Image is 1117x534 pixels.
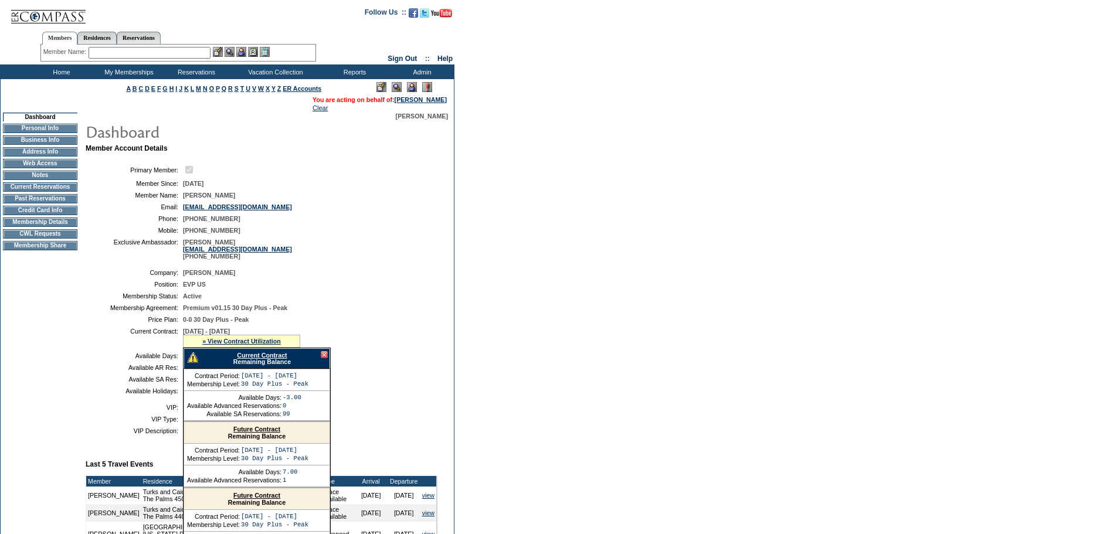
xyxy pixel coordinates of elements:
[187,402,281,409] td: Available Advanced Reservations:
[141,476,320,487] td: Residence
[183,227,240,234] span: [PHONE_NUMBER]
[3,182,77,192] td: Current Reservations
[271,85,276,92] a: Y
[90,227,178,234] td: Mobile:
[184,85,189,92] a: K
[162,85,167,92] a: G
[225,47,235,57] img: View
[283,85,321,92] a: ER Accounts
[183,215,240,222] span: [PHONE_NUMBER]
[90,239,178,260] td: Exclusive Ambassador:
[422,509,434,516] a: view
[151,85,155,92] a: E
[229,64,320,79] td: Vacation Collection
[43,47,89,57] div: Member Name:
[222,85,226,92] a: Q
[387,64,454,79] td: Admin
[320,64,387,79] td: Reports
[90,387,178,394] td: Available Holidays:
[283,468,298,475] td: 7.00
[246,85,250,92] a: U
[241,513,308,520] td: [DATE] - [DATE]
[437,55,453,63] a: Help
[187,394,281,401] td: Available Days:
[3,124,77,133] td: Personal Info
[3,159,77,168] td: Web Access
[90,192,178,199] td: Member Name:
[183,239,292,260] span: [PERSON_NAME] [PHONE_NUMBER]
[196,85,201,92] a: M
[179,85,182,92] a: J
[202,338,281,345] a: » View Contract Utilization
[313,96,447,103] span: You are acting on behalf of:
[77,32,117,44] a: Residences
[3,217,77,227] td: Membership Details
[396,113,448,120] span: [PERSON_NAME]
[355,476,388,487] td: Arrival
[260,47,270,57] img: b_calculator.gif
[90,352,178,359] td: Available Days:
[161,64,229,79] td: Reservations
[183,180,203,187] span: [DATE]
[184,422,330,444] div: Remaining Balance
[183,316,249,323] span: 0-0 30 Day Plus - Peak
[90,376,178,383] td: Available SA Res:
[175,85,177,92] a: I
[127,85,131,92] a: A
[241,455,308,462] td: 30 Day Plus - Peak
[376,82,386,92] img: Edit Mode
[187,410,281,417] td: Available SA Reservations:
[3,206,77,215] td: Credit Card Info
[86,476,141,487] td: Member
[320,476,355,487] td: Type
[117,32,161,44] a: Reservations
[184,348,330,369] div: Remaining Balance
[392,82,402,92] img: View Mode
[365,7,406,21] td: Follow Us ::
[241,380,308,387] td: 30 Day Plus - Peak
[283,402,301,409] td: 0
[241,447,308,454] td: [DATE] - [DATE]
[183,328,230,335] span: [DATE] - [DATE]
[90,316,178,323] td: Price Plan:
[133,85,137,92] a: B
[141,504,320,522] td: Turks and Caicos - The Palms The Palms 4401
[233,492,280,499] a: Future Contract
[407,82,417,92] img: Impersonate
[3,241,77,250] td: Membership Share
[145,85,150,92] a: D
[248,47,258,57] img: Reservations
[3,171,77,180] td: Notes
[90,416,178,423] td: VIP Type:
[191,85,194,92] a: L
[183,246,292,253] a: [EMAIL_ADDRESS][DOMAIN_NAME]
[422,82,432,92] img: Log Concern/Member Elevation
[169,85,174,92] a: H
[233,426,280,433] a: Future Contract
[90,269,178,276] td: Company:
[90,164,178,175] td: Primary Member:
[240,85,245,92] a: T
[86,487,141,504] td: [PERSON_NAME]
[355,487,388,504] td: [DATE]
[388,504,420,522] td: [DATE]
[3,147,77,157] td: Address Info
[86,504,141,522] td: [PERSON_NAME]
[3,113,77,121] td: Dashboard
[277,85,281,92] a: Z
[183,281,206,288] span: EVP US
[252,85,256,92] a: V
[203,85,208,92] a: N
[183,292,202,300] span: Active
[283,394,301,401] td: -3.00
[94,64,161,79] td: My Memberships
[90,180,178,187] td: Member Since:
[86,144,168,152] b: Member Account Details
[90,292,178,300] td: Membership Status:
[187,468,281,475] td: Available Days:
[3,229,77,239] td: CWL Requests
[431,12,452,19] a: Subscribe to our YouTube Channel
[213,47,223,57] img: b_edit.gif
[395,96,447,103] a: [PERSON_NAME]
[183,192,235,199] span: [PERSON_NAME]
